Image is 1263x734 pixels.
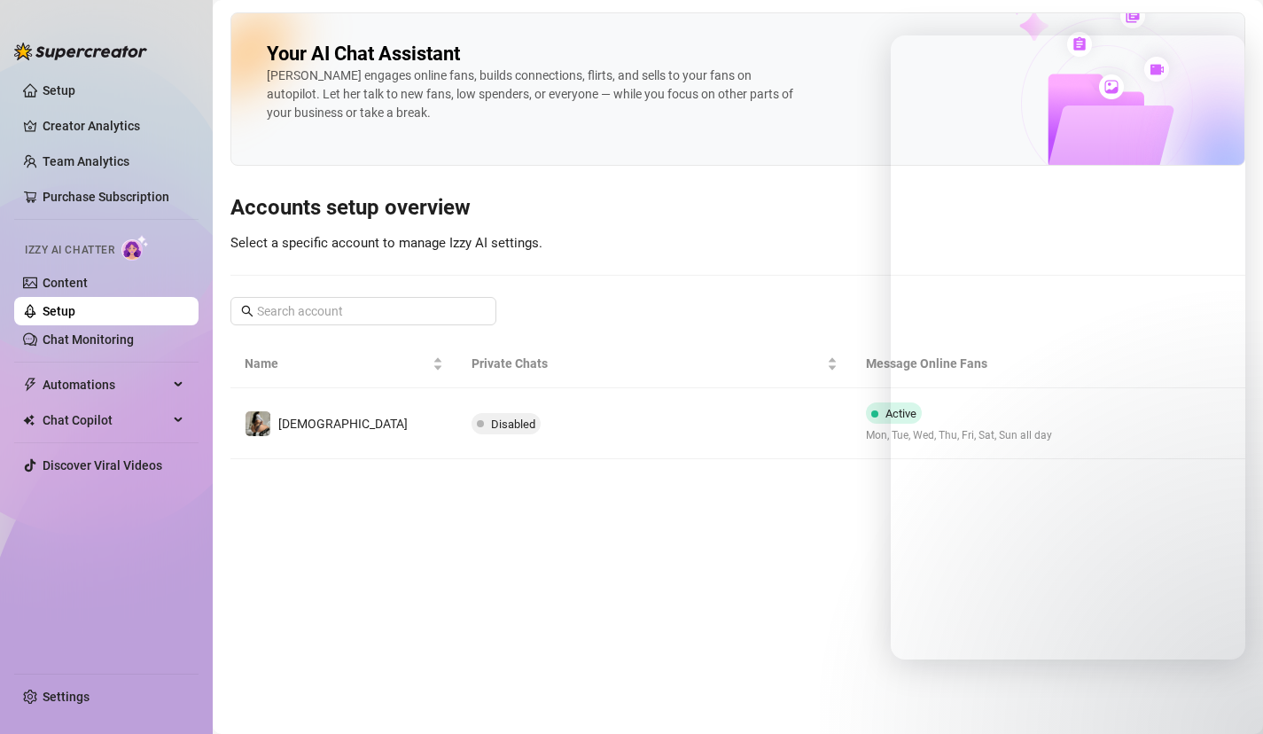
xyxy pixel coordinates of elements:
iframe: Intercom live chat [891,35,1245,660]
span: thunderbolt [23,378,37,392]
span: Chat Copilot [43,406,168,434]
a: Team Analytics [43,154,129,168]
th: Private Chats [457,340,851,388]
h2: Your AI Chat Assistant [267,42,460,66]
img: Goddess [246,411,270,436]
span: Select a specific account to manage Izzy AI settings. [230,235,542,251]
span: Disabled [491,418,535,431]
span: Izzy AI Chatter [25,242,114,259]
a: Content [43,276,88,290]
iframe: Intercom live chat [1203,674,1245,716]
a: Creator Analytics [43,112,184,140]
a: Purchase Subscription [43,190,169,204]
div: [PERSON_NAME] engages online fans, builds connections, flirts, and sells to your fans on autopilo... [267,66,799,122]
a: Settings [43,690,90,704]
th: Name [230,340,457,388]
a: Setup [43,304,75,318]
span: Mon, Tue, Wed, Thu, Fri, Sat, Sun all day [866,427,1052,444]
span: search [241,305,253,317]
span: Active [885,407,916,420]
span: Name [245,354,429,373]
span: [DEMOGRAPHIC_DATA] [278,417,408,431]
th: Message Online Fans [852,340,1114,388]
h3: Accounts setup overview [230,194,1245,223]
span: Automations [43,371,168,399]
img: AI Chatter [121,235,149,261]
input: Search account [257,301,472,321]
a: Discover Viral Videos [43,458,162,472]
img: Chat Copilot [23,414,35,426]
span: Private Chats [472,354,823,373]
img: logo-BBDzfeDw.svg [14,43,147,60]
a: Chat Monitoring [43,332,134,347]
a: Setup [43,83,75,98]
